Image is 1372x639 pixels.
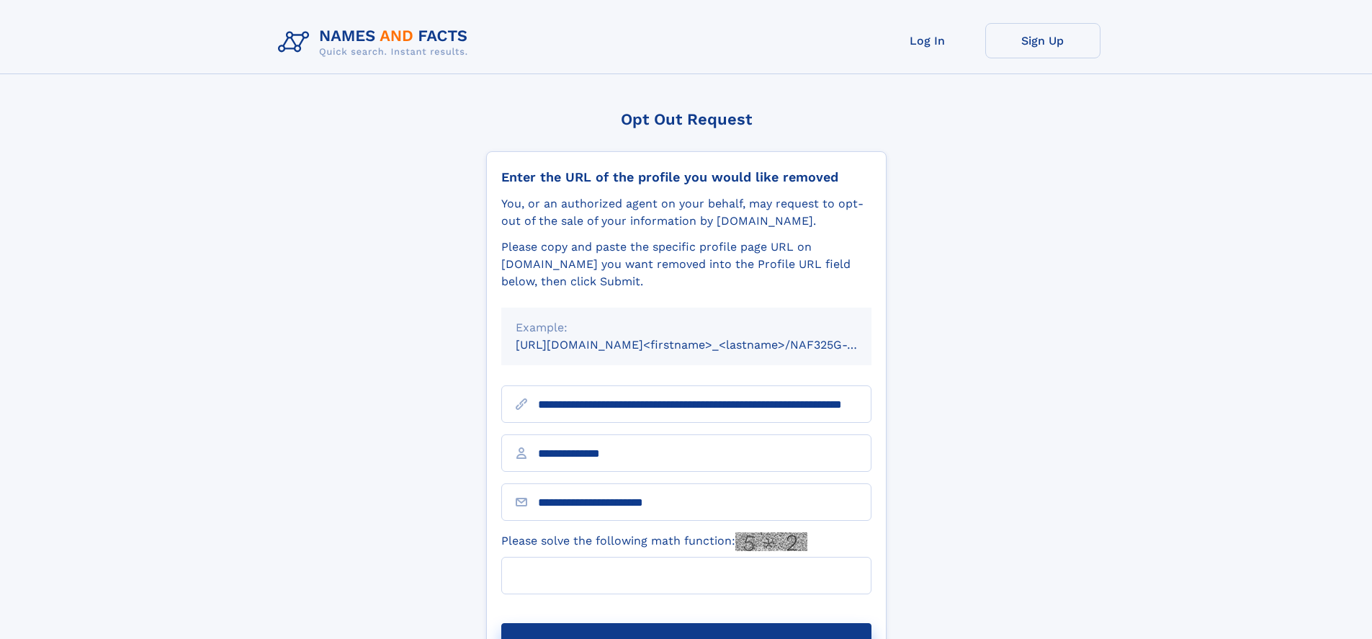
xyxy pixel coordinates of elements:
div: Enter the URL of the profile you would like removed [501,169,871,185]
label: Please solve the following math function: [501,532,807,551]
div: Opt Out Request [486,110,887,128]
small: [URL][DOMAIN_NAME]<firstname>_<lastname>/NAF325G-xxxxxxxx [516,338,899,352]
a: Log In [870,23,985,58]
div: Example: [516,319,857,336]
div: You, or an authorized agent on your behalf, may request to opt-out of the sale of your informatio... [501,195,871,230]
div: Please copy and paste the specific profile page URL on [DOMAIN_NAME] you want removed into the Pr... [501,238,871,290]
a: Sign Up [985,23,1100,58]
img: Logo Names and Facts [272,23,480,62]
